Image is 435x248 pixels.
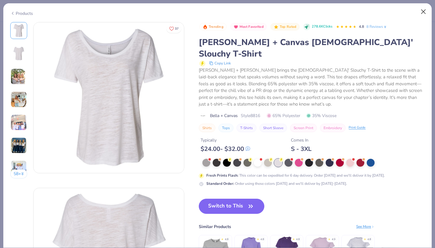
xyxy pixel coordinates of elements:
img: brand logo [199,113,207,118]
div: Similar Products [199,224,231,230]
img: Front [34,22,184,173]
button: Close [418,6,429,18]
img: Trending sort [203,24,208,29]
div: [PERSON_NAME] + [PERSON_NAME] brings the [DEMOGRAPHIC_DATA]' Slouchy T-Shirt to the scene with a ... [199,67,425,108]
img: User generated content [11,137,27,154]
div: Typically [201,137,250,143]
button: Like [166,24,181,33]
button: Screen Print [290,124,317,132]
button: 58+ [10,169,27,178]
div: ★ [292,237,295,240]
img: User generated content [11,160,27,177]
span: Style 8816 [241,113,260,119]
strong: Standard Order : [206,181,234,186]
div: $ 24.00 - $ 32.00 [201,145,250,153]
img: Top Rated sort [274,24,279,29]
div: 4.8 [225,237,228,242]
a: 8 Reviews [366,24,387,29]
div: 4.9 [332,237,335,242]
div: ★ [221,237,224,240]
div: S - 3XL [291,145,311,153]
button: Switch to This [199,199,264,214]
div: Print Guide [349,125,366,130]
div: See More [356,224,375,229]
span: Most Favorited [240,25,264,28]
span: 4.8 [359,24,364,29]
div: Order using these colors [DATE] and we'll deliver by [DATE]-[DATE]. [206,181,347,186]
span: 35% Viscose [306,113,337,119]
img: User generated content [11,68,27,85]
img: Front [11,23,26,38]
button: Badge Button [270,23,299,31]
div: ★ [328,237,330,240]
strong: Fresh Prints Flash : [206,173,238,178]
div: 4.8 Stars [336,22,356,32]
button: Badge Button [199,23,227,31]
div: ★ [257,237,259,240]
img: Most Favorited sort [234,24,238,29]
button: copy to clipboard [207,60,233,67]
div: Comes In [291,137,311,143]
span: 65% Polyester [267,113,300,119]
button: T-Shirts [237,124,256,132]
div: Products [10,10,33,17]
span: Trending [209,25,224,28]
span: 278.6K Clicks [312,24,332,29]
div: ★ [364,237,366,240]
img: User generated content [11,91,27,108]
span: 37 [175,27,179,30]
button: Short Sleeve [259,124,287,132]
div: [PERSON_NAME] + Canvas [DEMOGRAPHIC_DATA]' Slouchy T-Shirt [199,37,425,60]
span: Bella + Canvas [210,113,238,119]
img: Back [11,46,26,61]
div: 4.8 [296,237,300,242]
div: 4.8 [260,237,264,242]
button: Shirts [199,124,215,132]
div: 4.8 [367,237,371,242]
div: This color can be expedited for 6 day delivery. Order [DATE] and we'll deliver it by [DATE]. [206,173,385,178]
span: Top Rated [280,25,297,28]
button: Embroidery [320,124,346,132]
button: Tops [218,124,234,132]
img: User generated content [11,114,27,131]
button: Badge Button [230,23,267,31]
